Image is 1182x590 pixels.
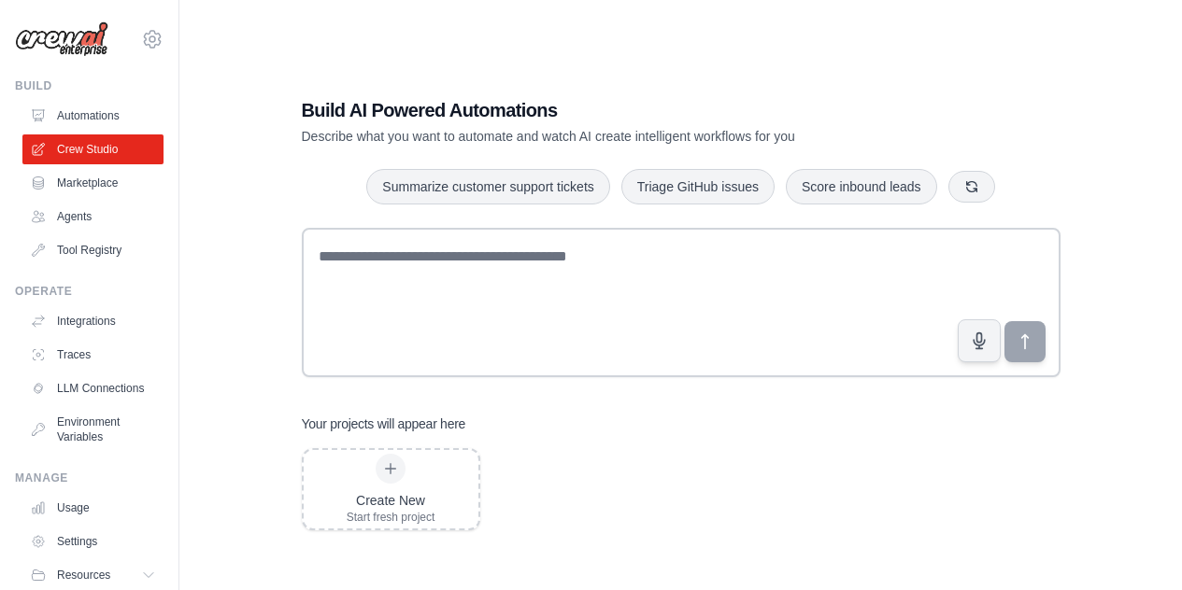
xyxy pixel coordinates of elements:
img: Logo [15,21,108,57]
p: Describe what you want to automate and watch AI create intelligent workflows for you [302,127,930,146]
button: Triage GitHub issues [621,169,775,204]
button: Score inbound leads [786,169,937,204]
a: Automations [22,101,164,131]
a: Usage [22,493,164,523]
h1: Build AI Powered Automations [302,97,930,123]
button: Get new suggestions [948,171,995,203]
div: Manage [15,471,164,485]
a: Tool Registry [22,235,164,265]
div: Create New [347,491,435,510]
a: Settings [22,527,164,556]
a: Marketplace [22,168,164,198]
h3: Your projects will appear here [302,414,466,433]
a: Traces [22,340,164,370]
a: LLM Connections [22,373,164,403]
a: Agents [22,202,164,232]
button: Summarize customer support tickets [366,169,609,204]
div: Start fresh project [347,510,435,525]
button: Click to speak your automation idea [958,319,1001,362]
div: Build [15,78,164,93]
a: Integrations [22,306,164,336]
div: Operate [15,284,164,299]
span: Resources [57,568,110,583]
a: Crew Studio [22,134,164,164]
a: Environment Variables [22,407,164,452]
button: Resources [22,560,164,590]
